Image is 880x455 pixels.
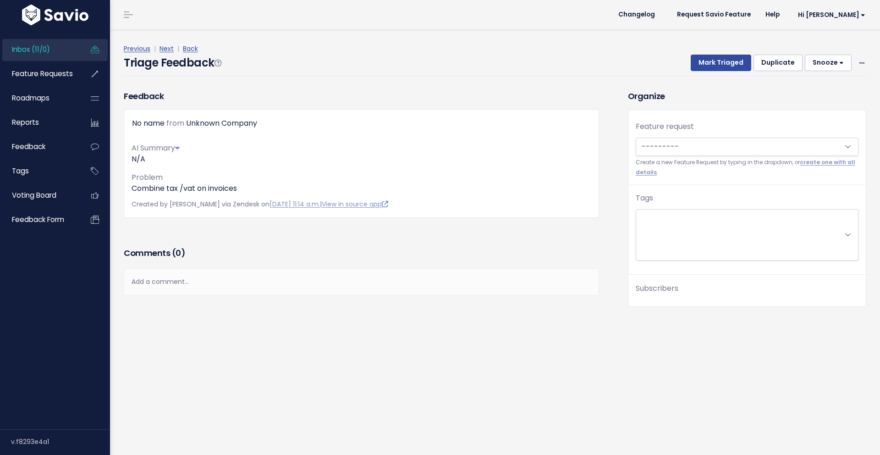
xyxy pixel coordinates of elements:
[183,44,198,53] a: Back
[132,143,180,153] span: AI Summary
[618,11,655,18] span: Changelog
[12,93,49,103] span: Roadmaps
[132,200,388,209] span: Created by [PERSON_NAME] via Zendesk on |
[691,55,751,71] button: Mark Triaged
[159,44,174,53] a: Next
[11,430,110,454] div: v.f8293e4a1
[12,117,39,127] span: Reports
[12,69,73,78] span: Feature Requests
[798,11,865,18] span: Hi [PERSON_NAME]
[753,55,803,71] button: Duplicate
[132,183,591,194] p: Combine tax /vat on invoices
[670,8,758,22] a: Request Savio Feature
[2,112,76,133] a: Reports
[12,166,29,176] span: Tags
[636,158,858,178] small: Create a new Feature Request by typing in the dropdown, or .
[12,215,64,224] span: Feedback form
[2,161,76,182] a: Tags
[132,154,591,165] div: N/A
[636,121,694,132] label: Feature request
[636,159,855,176] a: create one with all details
[186,117,257,130] div: Unknown Company
[2,63,76,84] a: Feature Requests
[787,8,873,22] a: Hi [PERSON_NAME]
[124,268,599,295] div: Add a comment...
[636,283,678,294] span: Subscribers
[176,44,181,53] span: |
[166,118,184,128] span: from
[269,200,320,209] a: [DATE] 11:14 a.m.
[758,8,787,22] a: Help
[322,200,388,209] a: View in source app
[2,209,76,230] a: Feedback form
[124,55,221,71] h4: Triage Feedback
[12,190,56,200] span: Voting Board
[12,44,50,54] span: Inbox (11/0)
[124,44,150,53] a: Previous
[636,193,653,204] label: Tags
[805,55,852,71] button: Snooze
[124,90,164,102] h3: Feedback
[20,5,91,25] img: logo-white.9d6f32f41409.svg
[2,185,76,206] a: Voting Board
[132,118,165,128] span: No name
[152,44,158,53] span: |
[2,39,76,60] a: Inbox (11/0)
[2,88,76,109] a: Roadmaps
[132,172,163,183] span: Problem
[628,90,866,102] h3: Organize
[2,136,76,157] a: Feedback
[124,247,599,260] h3: Comments ( )
[176,247,181,259] span: 0
[12,142,45,151] span: Feedback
